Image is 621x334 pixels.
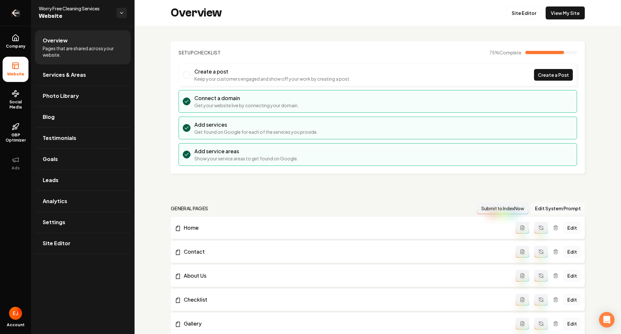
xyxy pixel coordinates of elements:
a: Blog [35,107,131,127]
p: Show your service areas to get found on Google. [194,155,298,162]
a: Goals [35,149,131,169]
h3: Connect a domain [194,94,299,102]
a: Testimonials [35,128,131,148]
a: Edit [563,222,581,234]
a: About Us [175,272,516,280]
a: Edit [563,318,581,329]
a: Leads [35,170,131,190]
span: Analytics [43,197,67,205]
a: Edit [563,270,581,282]
a: Company [3,29,28,54]
span: Worry Free Cleaning Services [39,5,111,12]
img: Eduard Joers [9,307,22,320]
a: View My Site [546,6,585,19]
a: Home [175,224,516,232]
span: Photo Library [43,92,79,100]
span: Testimonials [43,134,76,142]
button: Edit System Prompt [531,202,585,214]
span: Create a Post [538,72,569,78]
button: Open user button [9,307,22,320]
h3: Add service areas [194,147,298,155]
p: Keep your customers engaged and show off your work by creating a post. [194,75,351,82]
button: Add admin page prompt [516,222,529,234]
span: Social Media [3,99,28,110]
a: Settings [35,212,131,233]
h2: Checklist [179,49,221,56]
a: Analytics [35,191,131,212]
a: Checklist [175,296,516,304]
button: Add admin page prompt [516,318,529,329]
span: Company [3,44,28,49]
div: Open Intercom Messenger [599,312,615,328]
h2: Overview [171,6,222,19]
a: Services & Areas [35,64,131,85]
p: Get found on Google for each of the services you provide. [194,129,318,135]
button: Add admin page prompt [516,270,529,282]
span: Complete [499,50,521,55]
p: Get your website live by connecting your domain. [194,102,299,109]
span: Account [7,322,25,328]
span: Goals [43,155,58,163]
a: GBP Optimizer [3,118,28,148]
button: Add admin page prompt [516,294,529,305]
a: Social Media [3,85,28,115]
span: Site Editor [43,239,71,247]
button: Add admin page prompt [516,246,529,258]
span: GBP Optimizer [3,132,28,143]
a: Edit [563,246,581,258]
a: Edit [563,294,581,305]
span: Overview [43,37,68,44]
a: Create a Post [534,69,573,81]
span: Setup [179,50,194,55]
span: 75 % [489,49,521,56]
span: Website [39,12,111,21]
a: Contact [175,248,516,256]
a: Gallery [175,320,516,328]
button: Ads [3,151,28,176]
span: Ads [9,166,22,171]
a: Site Editor [506,6,542,19]
span: Blog [43,113,55,121]
span: Website [5,72,27,77]
span: Settings [43,218,65,226]
span: Services & Areas [43,71,86,79]
span: Leads [43,176,59,184]
span: Pages that are shared across your website. [43,45,123,58]
h3: Add services [194,121,318,129]
a: Site Editor [35,233,131,254]
button: Submit to IndexNow [477,202,528,214]
h3: Create a post [194,68,351,75]
a: Photo Library [35,86,131,106]
h2: general pages [171,205,208,212]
